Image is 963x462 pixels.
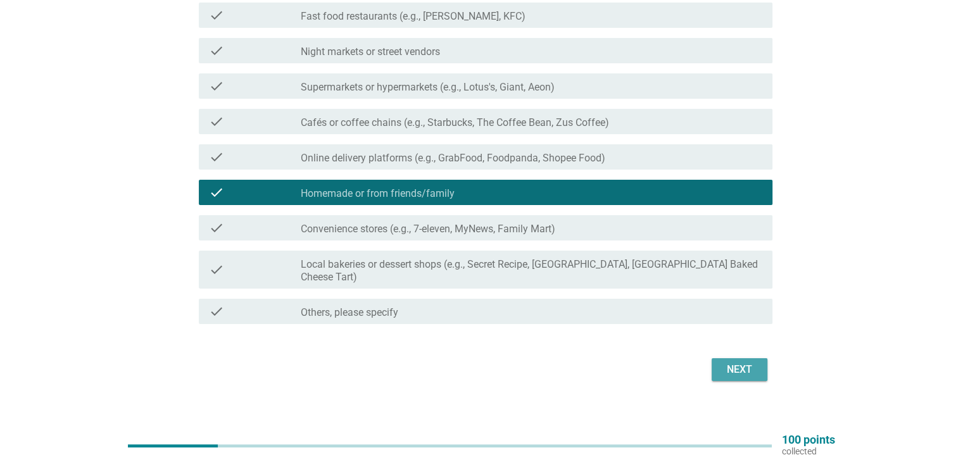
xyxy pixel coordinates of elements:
[209,220,224,235] i: check
[301,223,555,235] label: Convenience stores (e.g., 7-eleven, MyNews, Family Mart)
[209,43,224,58] i: check
[209,114,224,129] i: check
[301,152,605,165] label: Online delivery platforms (e.g., GrabFood, Foodpanda, Shopee Food)
[301,187,455,200] label: Homemade or from friends/family
[301,306,398,319] label: Others, please specify
[782,434,835,446] p: 100 points
[301,116,609,129] label: Cafés or coffee chains (e.g., Starbucks, The Coffee Bean, Zus Coffee)
[209,149,224,165] i: check
[301,46,440,58] label: Night markets or street vendors
[712,358,767,381] button: Next
[209,8,224,23] i: check
[209,256,224,284] i: check
[209,304,224,319] i: check
[301,10,526,23] label: Fast food restaurants (e.g., [PERSON_NAME], KFC)
[301,81,555,94] label: Supermarkets or hypermarkets (e.g., Lotus's, Giant, Aeon)
[782,446,835,457] p: collected
[209,185,224,200] i: check
[209,78,224,94] i: check
[722,362,757,377] div: Next
[301,258,762,284] label: Local bakeries or dessert shops (e.g., Secret Recipe, [GEOGRAPHIC_DATA], [GEOGRAPHIC_DATA] Baked ...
